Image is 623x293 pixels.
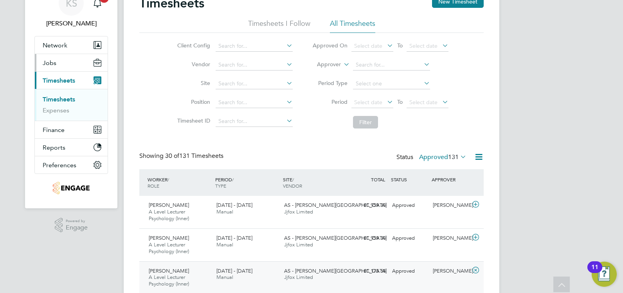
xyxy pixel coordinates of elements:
[216,202,252,208] span: [DATE] - [DATE]
[312,80,348,87] label: Period Type
[139,152,225,160] div: Showing
[354,42,382,49] span: Select date
[592,262,617,287] button: Open Resource Center, 11 new notifications
[149,268,189,274] span: [PERSON_NAME]
[353,60,430,71] input: Search for...
[395,40,405,51] span: To
[34,19,108,28] span: Kelsey Stephens
[395,97,405,107] span: To
[430,265,470,278] div: [PERSON_NAME]
[353,116,378,128] button: Filter
[430,172,470,186] div: APPROVER
[216,116,293,127] input: Search for...
[43,161,76,169] span: Preferences
[216,268,252,274] span: [DATE] - [DATE]
[35,54,108,71] button: Jobs
[35,139,108,156] button: Reports
[216,78,293,89] input: Search for...
[232,176,234,183] span: /
[43,107,69,114] a: Expenses
[330,19,375,33] li: All Timesheets
[167,176,169,183] span: /
[591,267,598,277] div: 11
[216,60,293,71] input: Search for...
[213,172,281,193] div: PERIOD
[146,172,213,193] div: WORKER
[248,19,310,33] li: Timesheets I Follow
[35,72,108,89] button: Timesheets
[43,59,56,67] span: Jobs
[216,97,293,108] input: Search for...
[165,152,179,160] span: 30 of
[430,199,470,212] div: [PERSON_NAME]
[149,274,189,287] span: A Level Lecturer Psychology (Inner)
[43,42,67,49] span: Network
[409,42,438,49] span: Select date
[175,117,210,124] label: Timesheet ID
[149,241,189,255] span: A Level Lecturer Psychology (Inner)
[312,98,348,105] label: Period
[216,235,252,241] span: [DATE] - [DATE]
[165,152,223,160] span: 131 Timesheets
[283,183,302,189] span: VENDOR
[284,274,313,280] span: Jjfox Limited
[284,241,313,248] span: Jjfox Limited
[284,208,313,215] span: Jjfox Limited
[216,241,233,248] span: Manual
[43,126,65,134] span: Finance
[53,182,89,194] img: jjfox-logo-retina.png
[389,232,430,245] div: Approved
[354,99,382,106] span: Select date
[175,98,210,105] label: Position
[215,183,226,189] span: TYPE
[389,199,430,212] div: Approved
[396,152,468,163] div: Status
[35,36,108,54] button: Network
[35,156,108,174] button: Preferences
[149,202,189,208] span: [PERSON_NAME]
[371,176,385,183] span: TOTAL
[216,41,293,52] input: Search for...
[306,61,341,69] label: Approver
[353,78,430,89] input: Select one
[389,265,430,278] div: Approved
[148,183,159,189] span: ROLE
[348,265,389,278] div: £1,175.58
[34,182,108,194] a: Go to home page
[216,274,233,280] span: Manual
[430,232,470,245] div: [PERSON_NAME]
[43,96,75,103] a: Timesheets
[149,208,189,222] span: A Level Lecturer Psychology (Inner)
[409,99,438,106] span: Select date
[284,235,387,241] span: AS - [PERSON_NAME][GEOGRAPHIC_DATA]
[312,42,348,49] label: Approved On
[175,42,210,49] label: Client Config
[348,232,389,245] div: £1,959.30
[175,61,210,68] label: Vendor
[216,208,233,215] span: Manual
[35,89,108,121] div: Timesheets
[292,176,294,183] span: /
[55,218,88,233] a: Powered byEngage
[284,202,387,208] span: AS - [PERSON_NAME][GEOGRAPHIC_DATA]
[175,80,210,87] label: Site
[149,235,189,241] span: [PERSON_NAME]
[389,172,430,186] div: STATUS
[419,153,466,161] label: Approved
[66,218,88,224] span: Powered by
[43,144,65,151] span: Reports
[35,121,108,138] button: Finance
[284,268,387,274] span: AS - [PERSON_NAME][GEOGRAPHIC_DATA]
[43,77,75,84] span: Timesheets
[281,172,349,193] div: SITE
[348,199,389,212] div: £1,959.30
[448,153,459,161] span: 131
[66,224,88,231] span: Engage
